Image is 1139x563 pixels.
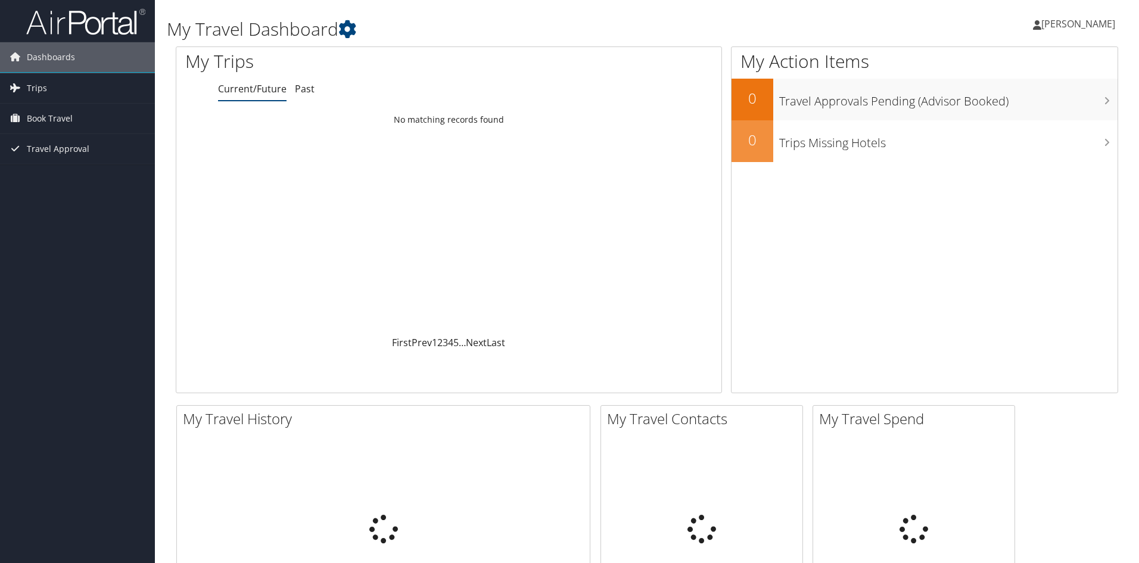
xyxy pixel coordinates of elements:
[183,409,590,429] h2: My Travel History
[1041,17,1115,30] span: [PERSON_NAME]
[732,130,773,150] h2: 0
[448,336,453,349] a: 4
[459,336,466,349] span: …
[819,409,1014,429] h2: My Travel Spend
[607,409,802,429] h2: My Travel Contacts
[27,134,89,164] span: Travel Approval
[487,336,505,349] a: Last
[27,42,75,72] span: Dashboards
[218,82,287,95] a: Current/Future
[295,82,315,95] a: Past
[1033,6,1127,42] a: [PERSON_NAME]
[466,336,487,349] a: Next
[453,336,459,349] a: 5
[732,79,1118,120] a: 0Travel Approvals Pending (Advisor Booked)
[732,88,773,108] h2: 0
[27,73,47,103] span: Trips
[27,104,73,133] span: Book Travel
[167,17,807,42] h1: My Travel Dashboard
[185,49,486,74] h1: My Trips
[26,8,145,36] img: airportal-logo.png
[443,336,448,349] a: 3
[779,129,1118,151] h3: Trips Missing Hotels
[176,109,721,130] td: No matching records found
[412,336,432,349] a: Prev
[732,120,1118,162] a: 0Trips Missing Hotels
[732,49,1118,74] h1: My Action Items
[437,336,443,349] a: 2
[432,336,437,349] a: 1
[779,87,1118,110] h3: Travel Approvals Pending (Advisor Booked)
[392,336,412,349] a: First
